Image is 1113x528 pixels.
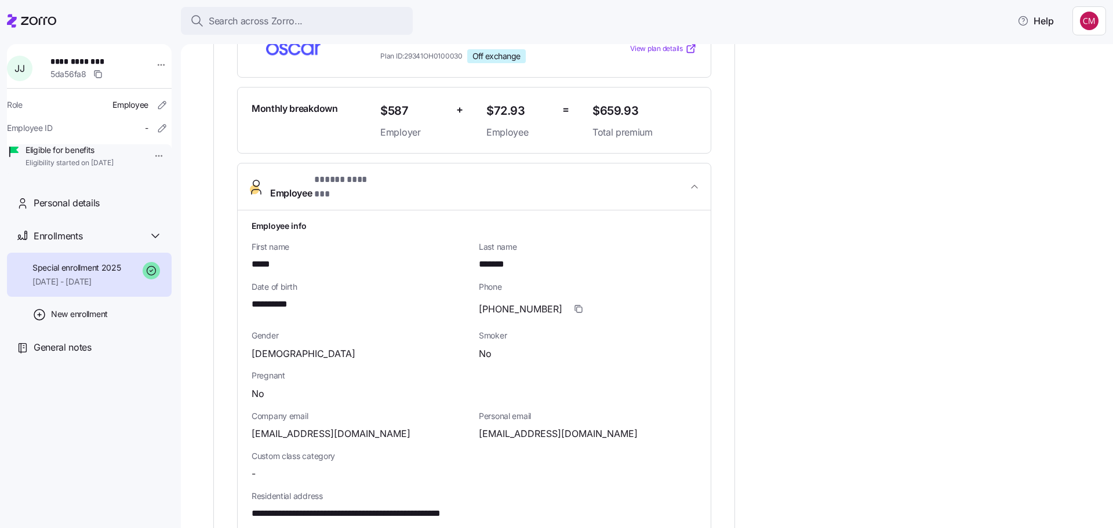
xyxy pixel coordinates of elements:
span: Help [1017,14,1054,28]
span: Monthly breakdown [252,101,338,116]
span: + [456,101,463,118]
span: J J [14,64,24,73]
span: Eligible for benefits [26,144,114,156]
span: Residential address [252,490,697,502]
img: Oscar [252,35,335,62]
span: Smoker [479,330,697,341]
img: c76f7742dad050c3772ef460a101715e [1080,12,1099,30]
span: Company email [252,410,470,422]
span: Enrollments [34,229,82,243]
span: $587 [380,101,447,121]
span: [PHONE_NUMBER] [479,302,562,316]
span: Employee ID [7,122,53,134]
span: [DEMOGRAPHIC_DATA] [252,347,355,361]
span: Search across Zorro... [209,14,303,28]
span: Custom class category [252,450,470,462]
span: Total premium [592,125,697,140]
button: Search across Zorro... [181,7,413,35]
span: 5da56fa8 [50,68,86,80]
button: Help [1008,9,1063,32]
span: Plan ID: 29341OH0100030 [380,51,463,61]
span: General notes [34,340,92,355]
span: Last name [479,241,697,253]
span: New enrollment [51,308,108,320]
span: - [145,122,148,134]
span: $659.93 [592,101,697,121]
span: No [479,347,492,361]
span: Pregnant [252,370,697,381]
span: [EMAIL_ADDRESS][DOMAIN_NAME] [479,427,638,441]
span: Off exchange [472,51,521,61]
span: - [252,467,256,481]
span: Phone [479,281,697,293]
span: Personal details [34,196,100,210]
span: Personal email [479,410,697,422]
span: Eligibility started on [DATE] [26,158,114,168]
span: Date of birth [252,281,470,293]
span: [DATE] - [DATE] [32,276,121,287]
span: Role [7,99,23,111]
span: Gender [252,330,470,341]
span: Employee [112,99,148,111]
span: = [562,101,569,118]
span: [EMAIL_ADDRESS][DOMAIN_NAME] [252,427,410,441]
span: Employer [380,125,447,140]
span: Employee [486,125,553,140]
a: View plan details [630,43,697,54]
h1: Employee info [252,220,697,232]
span: First name [252,241,470,253]
span: No [252,387,264,401]
span: View plan details [630,43,683,54]
span: $72.93 [486,101,553,121]
span: Special enrollment 2025 [32,262,121,274]
span: Employee [270,173,382,201]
